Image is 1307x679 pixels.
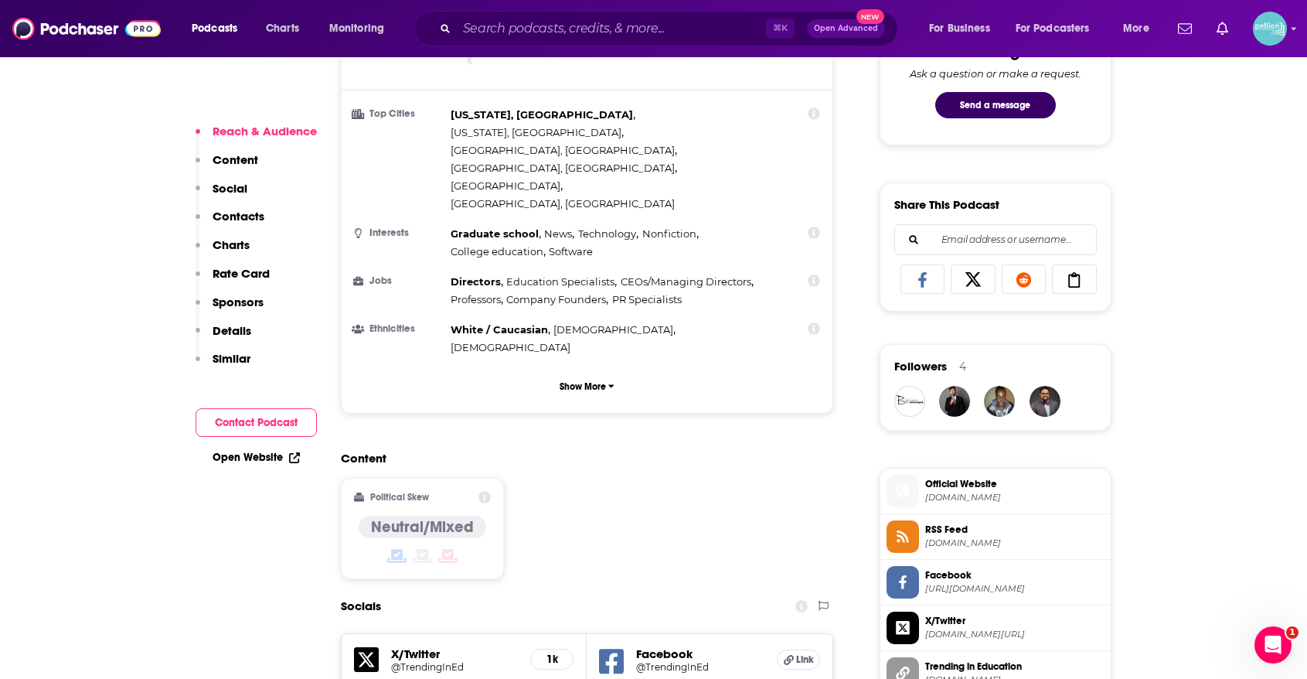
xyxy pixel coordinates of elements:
span: Trending in Education [925,660,1104,674]
h4: Neutral/Mixed [371,517,474,537]
span: Company Founders [506,293,606,305]
button: Reach & Audience [196,124,317,152]
p: Sponsors [213,295,264,309]
a: Share on X/Twitter [951,264,996,294]
span: [GEOGRAPHIC_DATA], [GEOGRAPHIC_DATA] [451,144,675,156]
span: Followers [894,359,947,374]
span: New [856,9,884,24]
button: Contact Podcast [196,408,317,437]
p: Content [213,152,258,167]
span: , [451,321,550,339]
img: Claude23 [984,386,1015,417]
a: Share on Reddit [1002,264,1047,294]
span: Software [549,245,593,258]
img: User Profile [1253,12,1287,46]
button: Show profile menu [1253,12,1287,46]
span: Directors [451,275,501,288]
span: Education Specialists [506,275,614,288]
button: Sponsors [196,295,264,323]
button: Contacts [196,209,264,237]
button: open menu [1006,16,1112,41]
span: For Business [929,18,990,39]
span: [US_STATE], [GEOGRAPHIC_DATA] [451,126,621,138]
p: Social [213,181,247,196]
input: Email address or username... [907,225,1084,254]
img: Vikbradley [1030,386,1060,417]
a: Link [777,650,820,670]
span: [DEMOGRAPHIC_DATA] [451,341,570,353]
img: JohirMia [939,386,970,417]
a: Share on Facebook [900,264,945,294]
span: , [451,243,546,261]
span: , [451,273,503,291]
button: Details [196,323,251,352]
button: open menu [318,16,404,41]
p: Rate Card [213,266,270,281]
button: Show More [354,372,821,401]
span: Link [796,653,814,666]
span: Graduate school [451,227,539,240]
p: Similar [213,351,250,366]
div: Search followers [894,224,1097,255]
span: College education [451,245,543,258]
span: Charts [266,18,299,39]
h3: Top Cities [354,109,444,119]
a: Facebook[URL][DOMAIN_NAME] [887,566,1104,599]
button: Rate Card [196,266,270,295]
button: Send a message [935,92,1056,118]
span: Nonfiction [642,227,696,240]
span: trendingineducation.com [925,492,1104,503]
a: @TrendingInEd [636,661,764,673]
div: Ask a question or make a request. [910,67,1081,80]
span: Technology [578,227,636,240]
span: , [642,225,699,243]
a: Show notifications dropdown [1210,15,1234,42]
iframe: Intercom live chat [1254,626,1292,664]
p: Reach & Audience [213,124,317,138]
span: Podcasts [192,18,237,39]
span: , [451,177,563,195]
span: , [451,142,677,159]
span: For Podcasters [1016,18,1090,39]
p: Show More [560,381,606,392]
span: PR Specialists [612,293,682,305]
span: , [553,321,676,339]
span: , [451,159,677,177]
a: Show notifications dropdown [1172,15,1198,42]
a: BIBE [894,386,925,417]
span: Professors [451,293,501,305]
h3: Ethnicities [354,324,444,334]
span: feeds.megaphone.fm [925,537,1104,549]
a: Official Website[DOMAIN_NAME] [887,475,1104,507]
span: , [621,273,754,291]
h2: Political Skew [370,492,429,503]
a: RSS Feed[DOMAIN_NAME] [887,520,1104,553]
button: open menu [181,16,257,41]
span: , [506,291,608,309]
h5: 1k [543,653,560,666]
p: Details [213,323,251,338]
input: Search podcasts, credits, & more... [457,16,766,41]
span: , [544,225,574,243]
span: 1 [1286,626,1298,639]
span: Official Website [925,477,1104,491]
span: RSS Feed [925,523,1104,537]
span: Facebook [925,568,1104,582]
a: X/Twitter[DOMAIN_NAME][URL] [887,612,1104,644]
span: , [578,225,638,243]
button: open menu [1112,16,1169,41]
p: Contacts [213,209,264,223]
span: Logged in as JessicaPellien [1253,12,1287,46]
span: , [451,124,624,142]
button: Charts [196,237,250,266]
button: Content [196,152,258,181]
span: , [451,106,635,124]
a: Copy Link [1052,264,1097,294]
img: Podchaser - Follow, Share and Rate Podcasts [12,14,161,43]
div: 4 [959,360,966,374]
span: Monitoring [329,18,384,39]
